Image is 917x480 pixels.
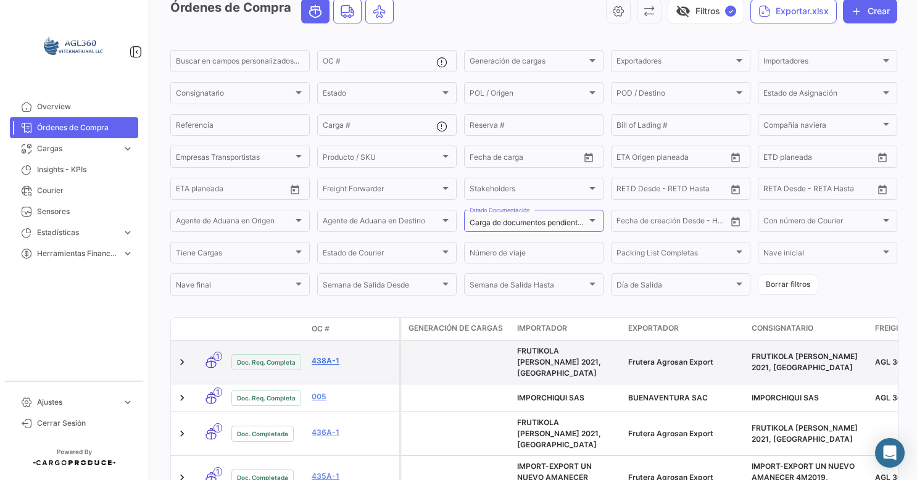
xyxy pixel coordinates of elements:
[517,393,584,402] span: IMPORCHIQUI SAS
[176,91,293,99] span: Consignatario
[875,438,905,468] div: Abrir Intercom Messenger
[470,283,587,291] span: Semana de Salida Hasta
[647,154,700,163] input: Hasta
[207,186,259,195] input: Hasta
[176,428,188,440] a: Expand/Collapse Row
[196,324,226,334] datatable-header-cell: Modo de Transporte
[628,429,713,438] span: Frutera Agrosan Export
[214,352,222,361] span: 1
[122,227,133,238] span: expand_more
[176,154,293,163] span: Empresas Transportistas
[176,218,293,227] span: Agente de Aduana en Origen
[37,164,133,175] span: Insights - KPIs
[726,180,745,199] button: Open calendar
[226,324,307,334] datatable-header-cell: Estado Doc.
[37,101,133,112] span: Overview
[470,59,587,67] span: Generación de cargas
[176,250,293,259] span: Tiene Cargas
[616,154,639,163] input: Desde
[37,206,133,217] span: Sensores
[517,346,601,378] span: FRUTIKOLA JP KARACAS 2021, CA
[312,427,394,438] a: 436A-1
[409,323,503,334] span: Generación de cargas
[517,323,567,334] span: Importador
[323,283,440,291] span: Semana de Salida Desde
[647,186,700,195] input: Hasta
[122,397,133,408] span: expand_more
[37,248,117,259] span: Herramientas Financieras
[37,227,117,238] span: Estadísticas
[237,357,296,367] span: Doc. Req. Completa
[763,186,786,195] input: Desde
[752,423,858,444] span: FRUTIKOLA JP KARACAS 2021, CA
[43,15,105,77] img: 64a6efb6-309f-488a-b1f1-3442125ebd42.png
[623,318,747,340] datatable-header-cell: Exportador
[763,250,881,259] span: Nave inicial
[323,250,440,259] span: Estado de Courier
[873,180,892,199] button: Open calendar
[286,180,304,199] button: Open calendar
[628,323,679,334] span: Exportador
[37,418,133,429] span: Cerrar Sesión
[37,185,133,196] span: Courier
[307,318,399,339] datatable-header-cell: OC #
[176,283,293,291] span: Nave final
[214,467,222,476] span: 1
[312,391,394,402] a: 005
[616,59,734,67] span: Exportadores
[470,186,587,195] span: Stakeholders
[214,423,222,432] span: 1
[176,392,188,404] a: Expand/Collapse Row
[725,6,736,17] span: ✓
[726,148,745,167] button: Open calendar
[401,318,512,340] datatable-header-cell: Generación de cargas
[763,59,881,67] span: Importadores
[763,123,881,131] span: Compañía naviera
[579,148,598,167] button: Open calendar
[616,186,639,195] input: Desde
[647,218,700,227] input: Hasta
[214,387,222,397] span: 1
[237,429,288,439] span: Doc. Completada
[758,275,818,295] button: Borrar filtros
[628,393,708,402] span: BUENAVENTURA SAC
[763,154,786,163] input: Desde
[616,218,639,227] input: Desde
[794,154,847,163] input: Hasta
[747,318,870,340] datatable-header-cell: Consignatario
[323,186,440,195] span: Freight Forwarder
[10,96,138,117] a: Overview
[616,91,734,99] span: POD / Destino
[763,218,881,227] span: Con número de Courier
[237,393,296,403] span: Doc. Req. Completa
[628,357,713,366] span: Frutera Agrosan Export
[873,148,892,167] button: Open calendar
[726,212,745,231] button: Open calendar
[176,356,188,368] a: Expand/Collapse Row
[122,143,133,154] span: expand_more
[10,201,138,222] a: Sensores
[517,418,601,449] span: FRUTIKOLA JP KARACAS 2021, CA
[176,186,198,195] input: Desde
[323,218,440,227] span: Agente de Aduana en Destino
[323,91,440,99] span: Estado
[616,283,734,291] span: Día de Salida
[616,250,734,259] span: Packing List Completas
[512,318,623,340] datatable-header-cell: Importador
[794,186,847,195] input: Hasta
[470,91,587,99] span: POL / Origen
[37,143,117,154] span: Cargas
[500,154,553,163] input: Hasta
[10,180,138,201] a: Courier
[312,355,394,366] a: 438A-1
[676,4,691,19] span: visibility_off
[312,323,330,334] span: OC #
[470,154,492,163] input: Desde
[10,117,138,138] a: Órdenes de Compra
[752,393,819,402] span: IMPORCHIQUI SAS
[752,352,858,372] span: FRUTIKOLA JP KARACAS 2021, CA
[37,397,117,408] span: Ajustes
[122,248,133,259] span: expand_more
[10,159,138,180] a: Insights - KPIs
[323,154,440,163] span: Producto / SKU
